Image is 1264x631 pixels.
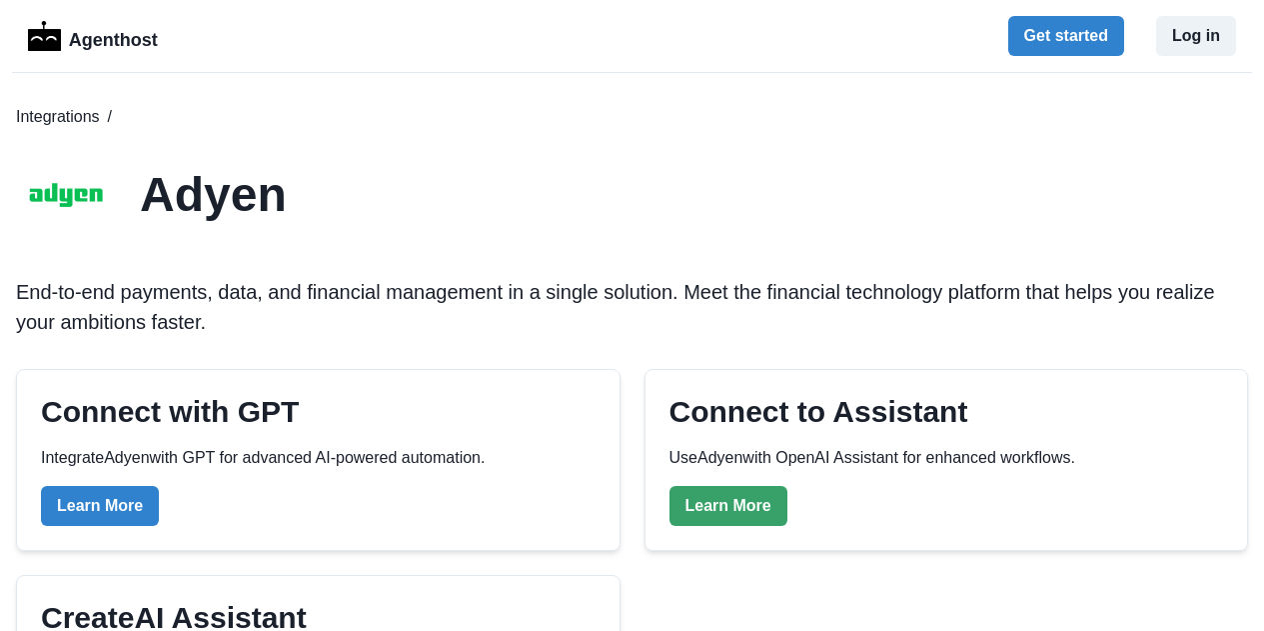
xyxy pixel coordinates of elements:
button: Get started [1008,16,1124,56]
nav: breadcrumb [16,105,1248,129]
h1: Adyen [140,171,287,219]
p: Agenthost [69,19,158,54]
a: Learn More [669,486,787,526]
p: Integrate Adyen with GPT for advanced AI-powered automation. [41,446,485,470]
a: Learn More [41,486,159,526]
button: Log in [1156,16,1236,56]
h2: Connect with GPT [41,394,299,430]
span: / [108,105,112,129]
img: Adyen [16,145,116,245]
a: Integrations [16,105,100,129]
p: End-to-end payments, data, and financial management in a single solution. Meet the financial tech... [16,277,1248,337]
p: Use Adyen with OpenAI Assistant for enhanced workflows. [669,446,1075,470]
img: Logo [28,21,61,51]
h2: Connect to Assistant [669,394,968,430]
a: LogoAgenthost [28,19,158,54]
